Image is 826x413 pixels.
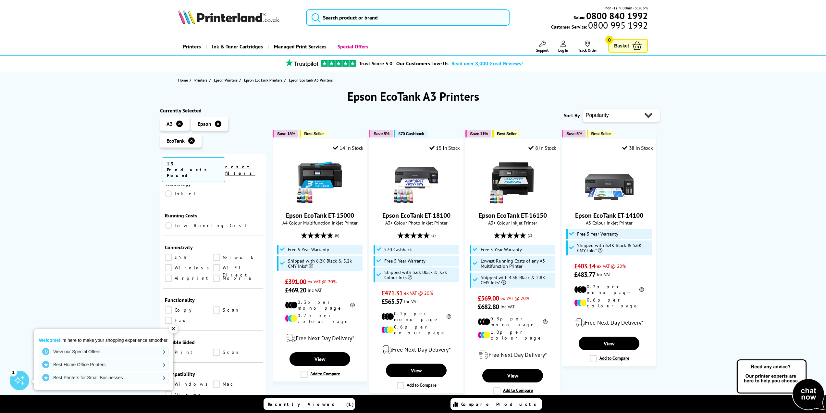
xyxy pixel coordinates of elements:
strong: Welcome! [39,338,60,343]
a: Printers [178,38,206,55]
button: Save 5% [562,130,585,137]
span: Compare Products [461,401,540,407]
a: Copy [165,306,213,314]
li: 0.6p per colour page [381,324,451,336]
a: Epson EcoTank Printers [244,77,284,84]
a: View [482,369,543,382]
span: £70 Cashback [384,247,412,252]
span: Shipped with 6.2K Black & 5.2k CMY Inks* [288,258,361,269]
a: Windows [165,381,213,388]
span: Shipped with 3.6k Black & 7.2k Colour Inks [384,270,458,280]
span: inc VAT [308,287,322,293]
button: Best Seller [300,130,327,137]
li: 0.2p per mono page [574,284,644,295]
span: EcoTank [166,137,185,144]
a: Managed Print Services [268,38,331,55]
li: 0.2p per mono page [381,311,451,322]
div: Connectivity [165,244,262,251]
div: modal_delivery [469,346,556,364]
span: Shipped with 4.5K Black & 2.8K CMY Inks* [481,275,554,285]
span: Shipped with 6.4K Black & 5.6K CMY Inks* [577,243,650,253]
a: Basket 0 [608,39,648,53]
a: Epson EcoTank ET-15000 [286,211,354,220]
span: £469.20 [285,286,306,294]
div: Functionality [165,297,262,303]
a: Support [536,41,549,53]
span: A3 [166,121,173,127]
span: Free 5 Year Warranty [288,247,329,252]
div: Currently Selected [160,107,266,114]
a: View [386,364,446,377]
img: Epson EcoTank ET-15000 [296,156,344,205]
span: ex VAT @ 20% [404,290,433,296]
span: Printers [194,77,207,84]
div: 15 In Stock [429,145,460,151]
span: A3+ Colour Photo Inkjet Printer [373,220,460,226]
span: £471.31 [381,289,402,297]
span: Best Seller [304,131,324,136]
a: Home [178,77,190,84]
a: Special Offers [331,38,373,55]
span: ex VAT @ 20% [308,278,337,285]
span: Mon - Fri 9:00am - 5:30pm [604,5,648,11]
img: Epson EcoTank ET-16150 [488,156,537,205]
span: Free 5 Year Warranty [384,258,425,264]
span: Free 5 Year Warranty [481,247,522,252]
span: Save 5% [566,131,582,136]
button: Save 18% [273,130,298,137]
a: Epson EcoTank ET-14100 [585,200,634,206]
div: modal_delivery [373,341,460,359]
span: £565.57 [381,297,402,306]
a: Epson Printers [214,77,239,84]
span: Lowest Running Costs of any A3 Multifunction Printer [481,258,554,269]
div: 1 [10,368,17,376]
a: Chrome OS [165,391,213,398]
span: ex VAT @ 20% [597,263,626,269]
span: Ink & Toner Cartridges [212,38,263,55]
a: USB [165,254,213,261]
span: £70 Cashback [399,131,424,136]
span: Sales: [573,14,585,20]
span: Save 11% [470,131,488,136]
span: A3+ Colour Inkjet Printer [469,220,556,226]
li: 0.6p per colour page [574,297,644,309]
a: Epson EcoTank ET-14100 [575,211,643,220]
span: Save 5% [374,131,389,136]
span: Recently Viewed (1) [268,401,354,407]
div: Compatibility [165,371,262,377]
span: inc VAT [404,298,418,304]
a: View our Special Offers [39,346,168,357]
div: Running Costs [165,212,262,219]
a: 0800 840 1992 [585,13,648,19]
a: Scan [213,349,261,356]
img: Open Live Chat window [735,358,826,412]
span: Save 18% [277,131,295,136]
button: Best Seller [587,130,614,137]
a: Epson EcoTank ET-18100 [382,211,450,220]
span: A4 Colour Multifunction Inkjet Printer [276,220,364,226]
a: Epson EcoTank ET-15000 [296,200,344,206]
img: Epson EcoTank ET-18100 [392,156,441,205]
span: Read over 8,000 Great Reviews! [451,60,523,67]
img: Epson EcoTank ET-14100 [585,156,634,205]
a: Epson EcoTank ET-16150 [479,211,547,220]
a: Recently Viewed (1) [264,398,355,410]
input: Search product or brand [306,9,510,26]
span: 13 Products Found [162,157,225,182]
span: £403.14 [574,262,595,270]
a: Log In [558,41,568,53]
li: 0.3p per mono page [478,316,548,328]
img: trustpilot rating [282,59,321,67]
img: Printerland Logo [178,10,279,24]
a: reset filters [225,164,255,176]
label: Add to Compare [493,387,533,394]
span: 0800 995 1992 [587,22,648,28]
a: Network [213,254,261,261]
a: Best Printers for Small Businesses [39,372,168,383]
a: Fax [165,317,213,324]
a: Best Home Office Printers [39,359,168,370]
a: Mac [213,381,261,388]
p: I'm here to make your shopping experience smoother. [39,337,168,343]
span: £569.00 [478,294,499,303]
li: 0.3p per mono page [285,299,355,311]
